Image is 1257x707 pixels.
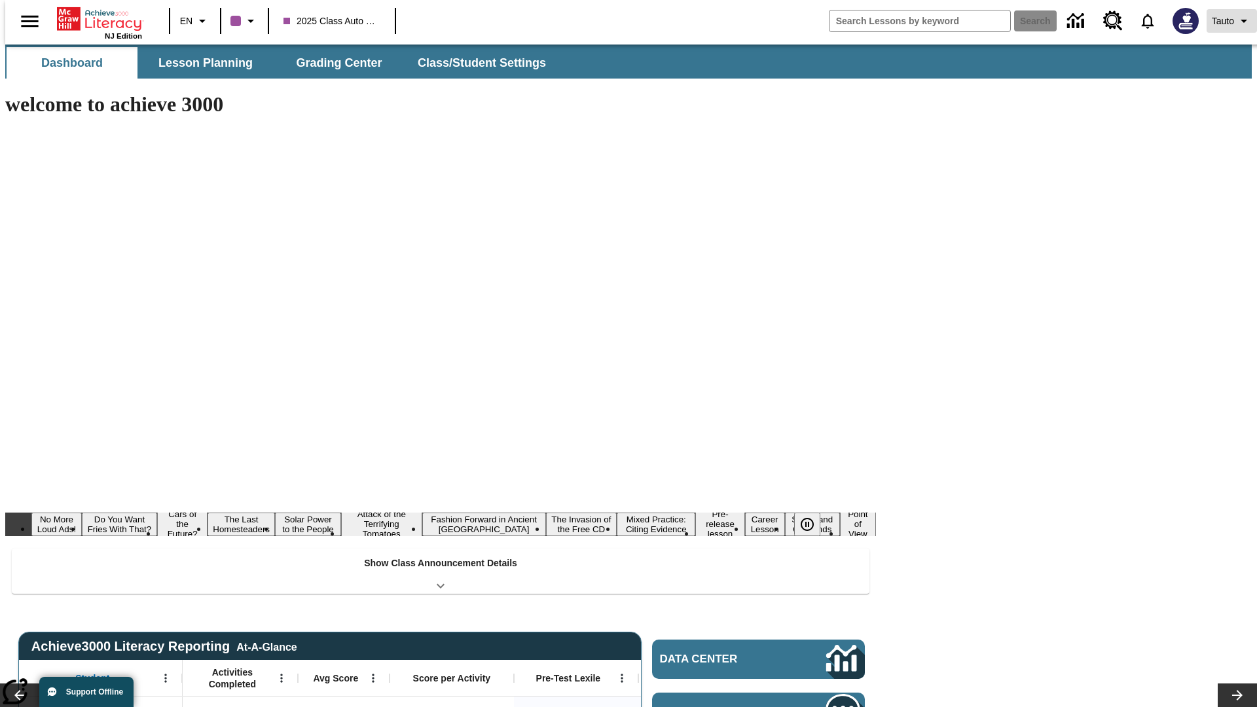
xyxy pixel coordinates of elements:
button: Open Menu [612,668,632,688]
button: Dashboard [7,47,137,79]
button: Grading Center [274,47,405,79]
span: Support Offline [66,687,123,697]
input: search field [829,10,1010,31]
span: Achieve3000 Literacy Reporting [31,639,297,654]
button: Slide 3 Cars of the Future? [157,507,208,541]
a: Resource Center, Will open in new tab [1095,3,1131,39]
button: Pause [794,513,820,536]
a: Data Center [1059,3,1095,39]
span: Data Center [660,653,782,666]
button: Slide 9 Mixed Practice: Citing Evidence [617,513,695,536]
button: Slide 13 Point of View [840,507,876,541]
div: At-A-Glance [236,639,297,653]
span: Pre-Test Lexile [536,672,601,684]
span: Activities Completed [189,666,276,690]
button: Lesson carousel, Next [1218,683,1257,707]
button: Lesson Planning [140,47,271,79]
span: Avg Score [313,672,358,684]
div: Show Class Announcement Details [12,549,869,594]
div: Pause [794,513,833,536]
a: Home [57,6,142,32]
span: Student [75,672,109,684]
button: Open Menu [363,668,383,688]
span: Score per Activity [413,672,491,684]
button: Class/Student Settings [407,47,556,79]
button: Slide 2 Do You Want Fries With That? [82,513,157,536]
button: Slide 12 Soft C and G Sounds [785,513,840,536]
p: Show Class Announcement Details [364,556,517,570]
button: Slide 4 The Last Homesteaders [208,513,275,536]
div: Home [57,5,142,40]
button: Slide 7 Fashion Forward in Ancient Rome [422,513,546,536]
button: Language: EN, Select a language [174,9,216,33]
button: Support Offline [39,677,134,707]
span: EN [180,14,192,28]
button: Slide 5 Solar Power to the People [275,513,341,536]
button: Class color is purple. Change class color [225,9,264,33]
span: 2025 Class Auto Grade 13 [283,14,380,28]
button: Select a new avatar [1165,4,1207,38]
span: Tauto [1212,14,1234,28]
button: Slide 8 The Invasion of the Free CD [546,513,617,536]
button: Open side menu [10,2,49,41]
div: SubNavbar [5,45,1252,79]
span: NJ Edition [105,32,142,40]
button: Slide 10 Pre-release lesson [695,507,744,541]
a: Notifications [1131,4,1165,38]
img: Avatar [1173,8,1199,34]
button: Slide 1 No More Loud Ads! [31,513,82,536]
button: Slide 11 Career Lesson [745,513,785,536]
button: Profile/Settings [1207,9,1257,33]
button: Open Menu [156,668,175,688]
button: Slide 6 Attack of the Terrifying Tomatoes [341,507,422,541]
a: Data Center [652,640,865,679]
body: Maximum 600 characters Press Escape to exit toolbar Press Alt + F10 to reach toolbar [5,10,191,22]
button: Open Menu [272,668,291,688]
h1: welcome to achieve 3000 [5,92,876,117]
div: SubNavbar [5,47,558,79]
